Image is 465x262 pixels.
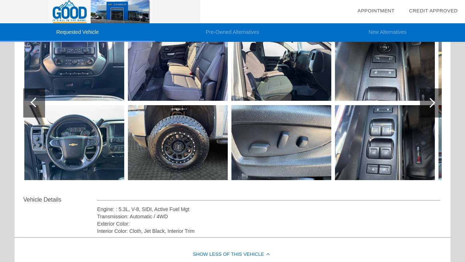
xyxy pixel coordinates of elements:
img: 15.jpg [231,105,331,180]
div: Transmission: Automatic / 4WD [97,213,440,220]
img: 12.jpg [128,26,228,101]
img: 17.jpg [335,105,435,180]
img: 16.jpg [335,26,435,101]
li: Pre-Owned Alternatives [155,23,310,42]
div: Exterior Color: [97,220,440,227]
img: 10.jpg [24,26,124,101]
a: Credit Approved [409,8,458,13]
li: New Alternatives [310,23,465,42]
img: 14.jpg [231,26,331,101]
img: 13.jpg [128,105,228,180]
div: Engine: : 5.3L, V-8, SIDI, Active Fuel Mgt [97,206,440,213]
div: Interior Color: Cloth, Jet Black, Interior Trim [97,227,440,235]
img: 11.jpg [24,105,124,180]
a: Appointment [357,8,395,13]
div: Vehicle Details [23,195,97,204]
